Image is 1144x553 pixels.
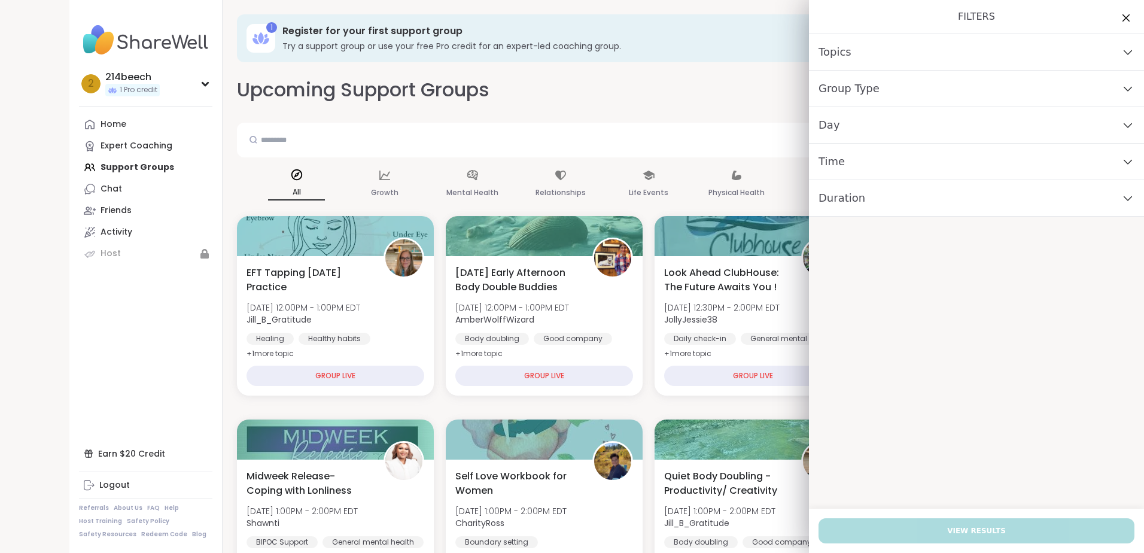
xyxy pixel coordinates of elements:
p: Physical Health [708,186,765,200]
b: AmberWolffWizard [455,314,534,326]
div: Home [101,118,126,130]
a: Friends [79,200,212,221]
span: Duration [819,190,865,206]
span: Time [819,153,845,170]
h2: Upcoming Support Groups [237,77,489,104]
img: AmberWolffWizard [594,239,631,276]
span: [DATE] 12:30PM - 2:00PM EDT [664,302,780,314]
div: Logout [99,479,130,491]
div: General mental health [741,333,842,345]
div: Boundary setting [455,536,538,548]
div: Body doubling [664,536,738,548]
span: [DATE] 1:00PM - 2:00PM EDT [664,505,775,517]
b: JollyJessie38 [664,314,717,326]
div: BIPOC Support [247,536,318,548]
div: Body doubling [455,333,529,345]
span: [DATE] 12:00PM - 1:00PM EDT [247,302,360,314]
img: JollyJessie38 [803,239,840,276]
a: About Us [114,504,142,512]
b: Shawnti [247,517,279,529]
a: Expert Coaching [79,135,212,157]
span: View Results [947,525,1006,536]
div: Host [101,248,121,260]
span: Quiet Body Doubling - Productivity/ Creativity [664,469,788,498]
div: Healthy habits [299,333,370,345]
span: 2 [88,76,94,92]
div: GROUP LIVE [247,366,424,386]
span: 1 Pro credit [120,85,157,95]
span: Self Love Workbook for Women [455,469,579,498]
b: Jill_B_Gratitude [247,314,312,326]
a: Activity [79,221,212,243]
div: General mental health [322,536,424,548]
div: GROUP LIVE [455,366,633,386]
img: Jill_B_Gratitude [385,239,422,276]
button: View Results [819,518,1134,543]
div: Earn $20 Credit [79,443,212,464]
div: Healing [247,333,294,345]
span: [DATE] 12:00PM - 1:00PM EDT [455,302,569,314]
span: EFT Tapping [DATE] Practice [247,266,370,294]
span: Group Type [819,80,880,97]
a: Safety Resources [79,530,136,539]
a: Host [79,243,212,265]
a: Help [165,504,179,512]
img: Jill_B_Gratitude [803,443,840,480]
div: Good company [743,536,821,548]
div: GROUP LIVE [664,366,842,386]
b: CharityRoss [455,517,504,529]
p: All [268,185,325,200]
a: Chat [79,178,212,200]
p: Growth [371,186,398,200]
img: ShareWell Nav Logo [79,19,212,61]
div: Friends [101,205,132,217]
a: Redeem Code [141,530,187,539]
p: Life Events [629,186,668,200]
img: CharityRoss [594,443,631,480]
a: Home [79,114,212,135]
h1: Filters [819,10,1134,24]
div: 1 [266,22,277,33]
span: [DATE] 1:00PM - 2:00PM EDT [455,505,567,517]
span: Look Ahead ClubHouse: The Future Awaits You ! [664,266,788,294]
div: Chat [101,183,122,195]
p: Mental Health [446,186,498,200]
h3: Try a support group or use your free Pro credit for an expert-led coaching group. [282,40,1043,52]
a: Blog [192,530,206,539]
div: Daily check-in [664,333,736,345]
span: [DATE] 1:00PM - 2:00PM EDT [247,505,358,517]
a: Referrals [79,504,109,512]
div: Expert Coaching [101,140,172,152]
div: 214beech [105,71,160,84]
span: Midweek Release-Coping with Lonliness [247,469,370,498]
a: Host Training [79,517,122,525]
a: Safety Policy [127,517,169,525]
img: Shawnti [385,443,422,480]
span: [DATE] Early Afternoon Body Double Buddies [455,266,579,294]
p: Relationships [536,186,586,200]
span: Topics [819,44,851,60]
div: Activity [101,226,132,238]
h3: Register for your first support group [282,25,1043,38]
span: Day [819,117,840,133]
div: Good company [534,333,612,345]
a: Logout [79,475,212,496]
a: FAQ [147,504,160,512]
b: Jill_B_Gratitude [664,517,729,529]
